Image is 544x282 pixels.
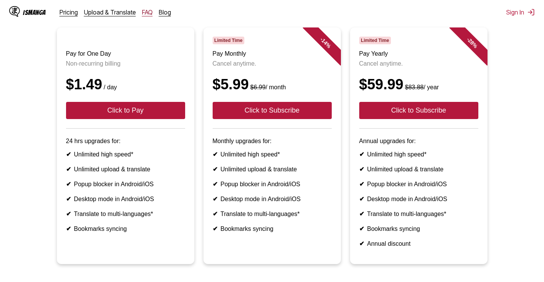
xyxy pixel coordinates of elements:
h3: Pay for One Day [66,50,185,57]
b: ✔ [359,196,364,202]
b: ✔ [66,196,71,202]
b: ✔ [359,151,364,158]
li: Annual discount [359,240,478,247]
b: ✔ [359,240,364,247]
img: Sign out [527,8,535,16]
b: ✔ [359,226,364,232]
b: ✔ [359,166,364,172]
li: Translate to multi-languages* [213,210,332,218]
li: Desktop mode in Android/iOS [66,195,185,203]
p: Monthly upgrades for: [213,138,332,145]
b: ✔ [213,166,218,172]
b: ✔ [359,211,364,217]
b: ✔ [213,226,218,232]
li: Bookmarks syncing [66,225,185,232]
li: Popup blocker in Android/iOS [359,180,478,188]
div: IsManga [23,9,46,16]
button: Click to Pay [66,102,185,119]
li: Unlimited upload & translate [359,166,478,173]
b: ✔ [359,181,364,187]
div: - 28 % [449,20,495,66]
h3: Pay Yearly [359,50,478,57]
li: Unlimited upload & translate [213,166,332,173]
span: Limited Time [359,37,391,44]
button: Sign In [506,8,535,16]
s: $6.99 [250,84,266,90]
small: / year [404,84,439,90]
div: - 14 % [302,20,348,66]
b: ✔ [66,226,71,232]
button: Click to Subscribe [359,102,478,119]
b: ✔ [66,166,71,172]
li: Unlimited upload & translate [66,166,185,173]
li: Bookmarks syncing [213,225,332,232]
a: IsManga LogoIsManga [9,6,60,18]
b: ✔ [213,196,218,202]
b: ✔ [213,151,218,158]
div: $1.49 [66,76,185,93]
span: Limited Time [213,37,244,44]
s: $83.88 [405,84,424,90]
a: Pricing [60,8,78,16]
li: Desktop mode in Android/iOS [359,195,478,203]
p: 24 hrs upgrades for: [66,138,185,145]
li: Translate to multi-languages* [359,210,478,218]
p: Cancel anytime. [359,60,478,67]
div: $59.99 [359,76,478,93]
p: Cancel anytime. [213,60,332,67]
li: Unlimited high speed* [66,151,185,158]
p: Annual upgrades for: [359,138,478,145]
a: FAQ [142,8,153,16]
b: ✔ [213,181,218,187]
a: Blog [159,8,171,16]
b: ✔ [66,151,71,158]
small: / day [102,84,117,90]
li: Bookmarks syncing [359,225,478,232]
li: Translate to multi-languages* [66,210,185,218]
img: IsManga Logo [9,6,20,17]
div: $5.99 [213,76,332,93]
h3: Pay Monthly [213,50,332,57]
a: Upload & Translate [84,8,136,16]
li: Popup blocker in Android/iOS [213,180,332,188]
li: Unlimited high speed* [213,151,332,158]
li: Unlimited high speed* [359,151,478,158]
b: ✔ [66,211,71,217]
li: Desktop mode in Android/iOS [213,195,332,203]
small: / month [249,84,286,90]
li: Popup blocker in Android/iOS [66,180,185,188]
b: ✔ [66,181,71,187]
button: Click to Subscribe [213,102,332,119]
b: ✔ [213,211,218,217]
p: Non-recurring billing [66,60,185,67]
